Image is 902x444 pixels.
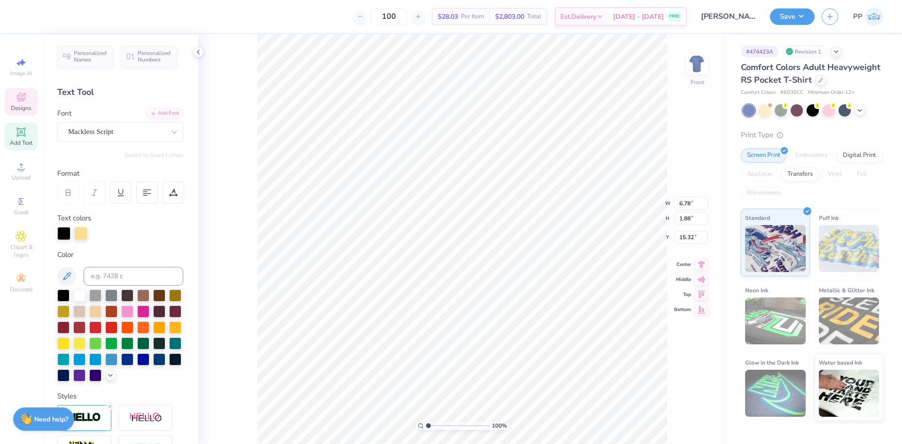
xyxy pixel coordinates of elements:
span: Middle [674,276,691,283]
span: Neon Ink [745,285,768,295]
span: Minimum Order: 12 + [808,89,855,97]
span: Add Text [10,139,32,147]
img: Standard [745,225,806,272]
div: Screen Print [741,148,786,163]
div: Foil [851,167,873,181]
span: Metallic & Glitter Ink [819,285,874,295]
label: Font [57,108,71,119]
div: Styles [57,391,183,402]
span: Upload [12,174,31,181]
img: Metallic & Glitter Ink [819,297,879,344]
span: Glow in the Dark Ink [745,358,799,367]
span: Designs [11,104,31,112]
div: Rhinestones [741,186,786,200]
div: Embroidery [789,148,834,163]
a: PP [853,8,883,26]
span: Center [674,261,691,268]
div: Color [57,249,183,260]
div: Text Tool [57,86,183,99]
img: Shadow [129,412,162,424]
span: PP [853,11,863,22]
span: [DATE] - [DATE] [613,12,664,22]
img: Paolo Puzon [865,8,883,26]
div: Add Font [146,108,183,119]
div: Front [691,78,704,86]
div: Applique [741,167,778,181]
input: Untitled Design [694,7,763,26]
div: Print Type [741,130,883,140]
div: Digital Print [837,148,882,163]
span: Standard [745,213,770,223]
input: – – [371,8,407,25]
span: Puff Ink [819,213,839,223]
span: Comfort Colors [741,89,776,97]
button: Switch to Greek Letters [124,151,183,159]
img: Stroke [68,412,101,423]
span: $28.03 [438,12,458,22]
span: $2,803.00 [495,12,524,22]
div: Transfers [781,167,819,181]
span: Image AI [10,70,32,77]
span: FREE [669,13,679,20]
img: Front [688,55,707,73]
img: Puff Ink [819,225,879,272]
span: Top [674,291,691,298]
span: Water based Ink [819,358,862,367]
span: Decorate [10,286,32,293]
span: Bottom [674,306,691,313]
img: Water based Ink [819,370,879,417]
span: Comfort Colors Adult Heavyweight RS Pocket T-Shirt [741,62,880,86]
div: # 474423A [741,46,778,57]
img: Glow in the Dark Ink [745,370,806,417]
div: Format [57,168,184,179]
span: # 6030CC [780,89,803,97]
span: Per Item [461,12,484,22]
img: Neon Ink [745,297,806,344]
button: Save [770,8,815,25]
span: Personalized Numbers [138,50,171,63]
div: Revision 1 [783,46,826,57]
span: Total [527,12,541,22]
span: 100 % [492,421,507,430]
strong: Need help? [34,415,68,424]
label: Text colors [57,213,91,224]
div: Vinyl [822,167,848,181]
span: Personalized Names [74,50,107,63]
span: Greek [14,209,29,216]
span: Est. Delivery [560,12,596,22]
span: Clipart & logos [5,243,38,258]
input: e.g. 7428 c [84,267,183,286]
